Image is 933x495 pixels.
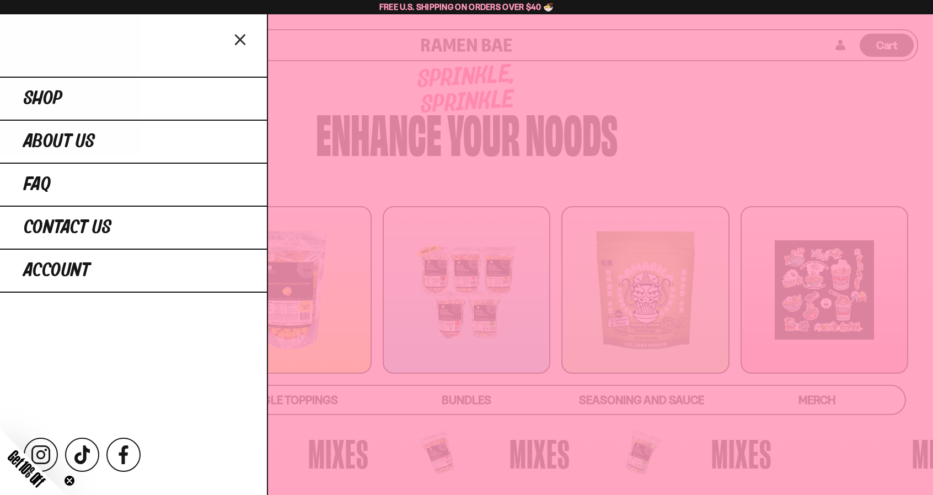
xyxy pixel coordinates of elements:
[24,175,51,195] span: FAQ
[5,447,48,490] span: Get 10% Off
[24,261,90,281] span: Account
[24,132,95,152] span: About Us
[379,2,554,12] span: Free U.S. Shipping on Orders over $40 🍜
[24,218,111,238] span: Contact Us
[64,475,75,486] button: Close teaser
[24,89,62,109] span: Shop
[231,29,250,49] button: Close menu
